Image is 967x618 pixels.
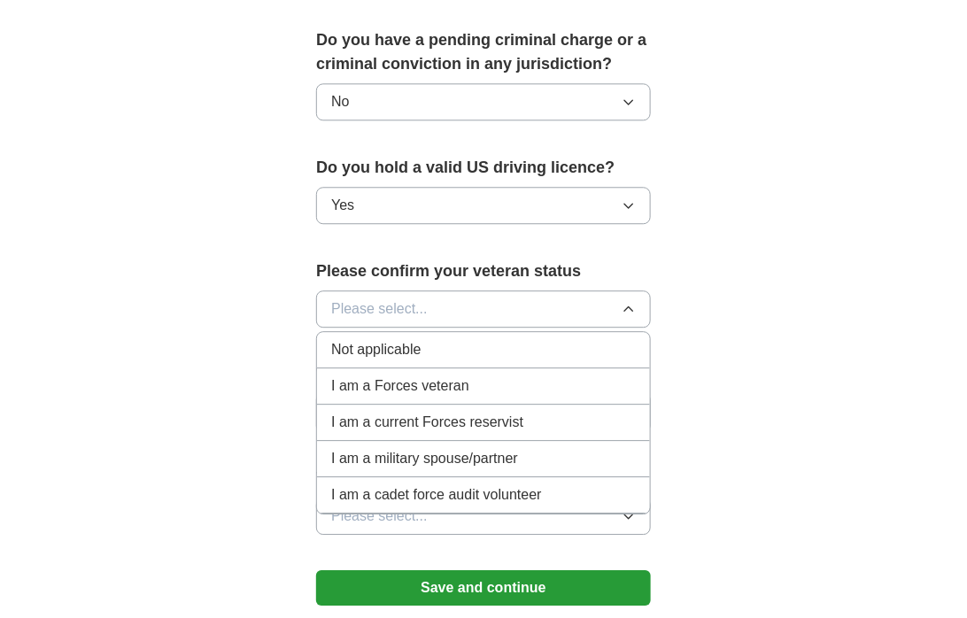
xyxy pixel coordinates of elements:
span: Please select... [331,506,428,527]
span: I am a military spouse/partner [331,448,518,469]
span: I am a Forces veteran [331,375,469,397]
label: Do you have a pending criminal charge or a criminal conviction in any jurisdiction? [316,28,651,76]
button: Save and continue [316,570,651,606]
span: Not applicable [331,339,421,360]
label: Please confirm your veteran status [316,259,651,283]
span: Yes [331,195,354,216]
span: Please select... [331,298,428,320]
button: Please select... [316,498,651,535]
span: No [331,91,349,112]
span: I am a current Forces reservist [331,412,523,433]
button: Please select... [316,290,651,328]
label: Do you hold a valid US driving licence? [316,156,651,180]
button: Yes [316,187,651,224]
button: No [316,83,651,120]
span: I am a cadet force audit volunteer [331,484,541,506]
